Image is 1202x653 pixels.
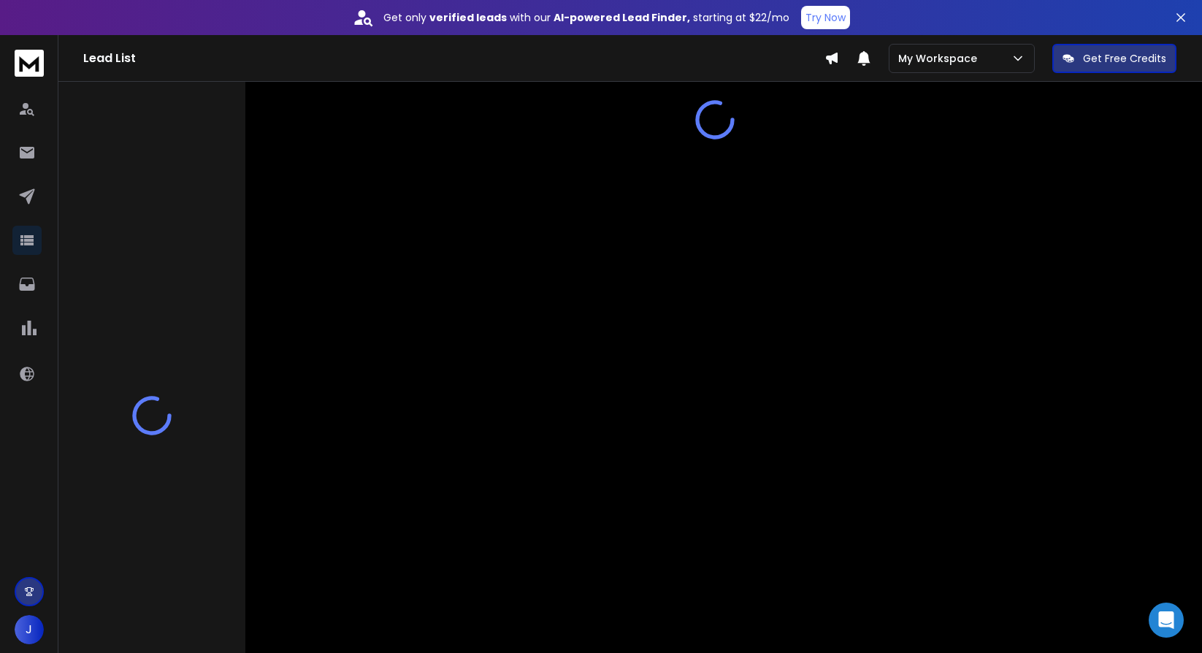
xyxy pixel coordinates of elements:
button: J [15,615,44,644]
button: Try Now [801,6,850,29]
div: Open Intercom Messenger [1149,603,1184,638]
p: Get only with our starting at $22/mo [383,10,789,25]
strong: verified leads [429,10,507,25]
button: Get Free Credits [1052,44,1176,73]
h1: Lead List [83,50,824,67]
p: Get Free Credits [1083,51,1166,66]
p: Try Now [805,10,846,25]
img: logo [15,50,44,77]
p: My Workspace [898,51,983,66]
strong: AI-powered Lead Finder, [554,10,690,25]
